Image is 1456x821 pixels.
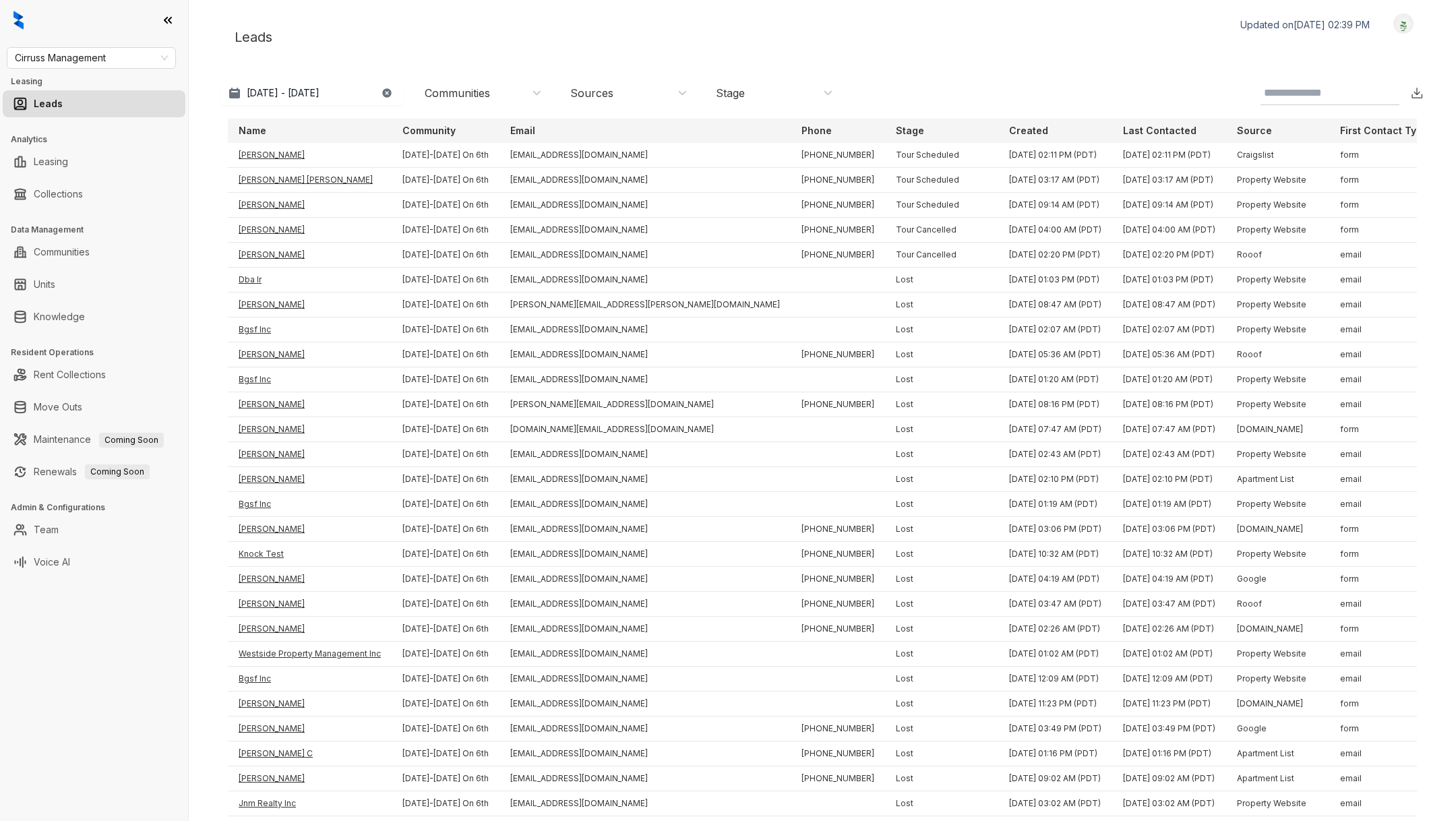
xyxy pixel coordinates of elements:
[499,367,791,392] td: [EMAIL_ADDRESS][DOMAIN_NAME]
[499,243,791,268] td: [EMAIL_ADDRESS][DOMAIN_NAME]
[1112,642,1226,667] td: [DATE] 01:02 AM (PDT)
[499,417,791,442] td: [DOMAIN_NAME][EMAIL_ADDRESS][DOMAIN_NAME]
[499,442,791,467] td: [EMAIL_ADDRESS][DOMAIN_NAME]
[1112,791,1226,816] td: [DATE] 03:02 AM (PDT)
[1226,492,1329,517] td: Property Website
[791,517,885,542] td: [PHONE_NUMBER]
[885,592,998,617] td: Lost
[1329,367,1439,392] td: email
[885,642,998,667] td: Lost
[85,464,150,479] span: Coming Soon
[791,741,885,766] td: [PHONE_NUMBER]
[499,492,791,517] td: [EMAIL_ADDRESS][DOMAIN_NAME]
[392,317,499,342] td: [DATE]-[DATE] On 6th
[1329,542,1439,567] td: form
[499,392,791,417] td: [PERSON_NAME][EMAIL_ADDRESS][DOMAIN_NAME]
[392,542,499,567] td: [DATE]-[DATE] On 6th
[499,592,791,617] td: [EMAIL_ADDRESS][DOMAIN_NAME]
[1112,467,1226,492] td: [DATE] 02:10 PM (PDT)
[1329,692,1439,717] td: form
[1329,717,1439,741] td: form
[1329,293,1439,317] td: email
[1112,567,1226,592] td: [DATE] 04:19 AM (PDT)
[499,791,791,816] td: [EMAIL_ADDRESS][DOMAIN_NAME]
[1009,124,1048,138] p: Created
[3,361,185,388] li: Rent Collections
[3,181,185,208] li: Collections
[499,268,791,293] td: [EMAIL_ADDRESS][DOMAIN_NAME]
[1112,592,1226,617] td: [DATE] 03:47 AM (PDT)
[1226,467,1329,492] td: Apartment List
[34,516,59,543] a: Team
[34,239,90,266] a: Communities
[1112,417,1226,442] td: [DATE] 07:47 AM (PDT)
[1226,243,1329,268] td: Rooof
[570,86,613,100] div: Sources
[228,392,392,417] td: [PERSON_NAME]
[1329,617,1439,642] td: form
[1112,667,1226,692] td: [DATE] 12:09 AM (PDT)
[1123,124,1196,138] p: Last Contacted
[392,517,499,542] td: [DATE]-[DATE] On 6th
[1226,392,1329,417] td: Property Website
[1112,517,1226,542] td: [DATE] 03:06 PM (PDT)
[3,90,185,117] li: Leads
[1112,717,1226,741] td: [DATE] 03:49 PM (PDT)
[1329,741,1439,766] td: email
[247,86,320,100] p: [DATE] - [DATE]
[228,542,392,567] td: Knock Test
[998,317,1112,342] td: [DATE] 02:07 AM (PDT)
[998,592,1112,617] td: [DATE] 03:47 AM (PDT)
[392,642,499,667] td: [DATE]-[DATE] On 6th
[11,501,188,514] h3: Admin & Configurations
[998,517,1112,542] td: [DATE] 03:06 PM (PDT)
[885,617,998,642] td: Lost
[34,394,82,421] a: Move Outs
[239,124,266,138] p: Name
[885,492,998,517] td: Lost
[392,667,499,692] td: [DATE]-[DATE] On 6th
[1329,467,1439,492] td: email
[1329,517,1439,542] td: form
[1226,692,1329,717] td: [DOMAIN_NAME]
[228,517,392,542] td: [PERSON_NAME]
[1226,168,1329,193] td: Property Website
[1112,168,1226,193] td: [DATE] 03:17 AM (PDT)
[221,81,403,105] button: [DATE] - [DATE]
[885,741,998,766] td: Lost
[228,168,392,193] td: [PERSON_NAME] [PERSON_NAME]
[3,148,185,175] li: Leasing
[392,617,499,642] td: [DATE]-[DATE] On 6th
[228,766,392,791] td: [PERSON_NAME]
[392,268,499,293] td: [DATE]-[DATE] On 6th
[998,143,1112,168] td: [DATE] 02:11 PM (PDT)
[34,181,83,208] a: Collections
[1226,143,1329,168] td: Craigslist
[998,791,1112,816] td: [DATE] 03:02 AM (PDT)
[1226,342,1329,367] td: Rooof
[392,692,499,717] td: [DATE]-[DATE] On 6th
[1329,592,1439,617] td: email
[1112,692,1226,717] td: [DATE] 11:23 PM (PDT)
[34,361,106,388] a: Rent Collections
[392,392,499,417] td: [DATE]-[DATE] On 6th
[885,392,998,417] td: Lost
[228,741,392,766] td: [PERSON_NAME] C
[998,667,1112,692] td: [DATE] 12:09 AM (PDT)
[510,124,535,138] p: Email
[3,239,185,266] li: Communities
[1226,517,1329,542] td: [DOMAIN_NAME]
[1226,293,1329,317] td: Property Website
[998,467,1112,492] td: [DATE] 02:10 PM (PDT)
[392,766,499,791] td: [DATE]-[DATE] On 6th
[998,642,1112,667] td: [DATE] 01:02 AM (PDT)
[11,224,188,236] h3: Data Management
[1226,317,1329,342] td: Property Website
[885,542,998,567] td: Lost
[791,542,885,567] td: [PHONE_NUMBER]
[1112,293,1226,317] td: [DATE] 08:47 AM (PDT)
[392,243,499,268] td: [DATE]-[DATE] On 6th
[15,48,168,68] span: Cirruss Management
[791,567,885,592] td: [PHONE_NUMBER]
[228,492,392,517] td: Bgsf Inc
